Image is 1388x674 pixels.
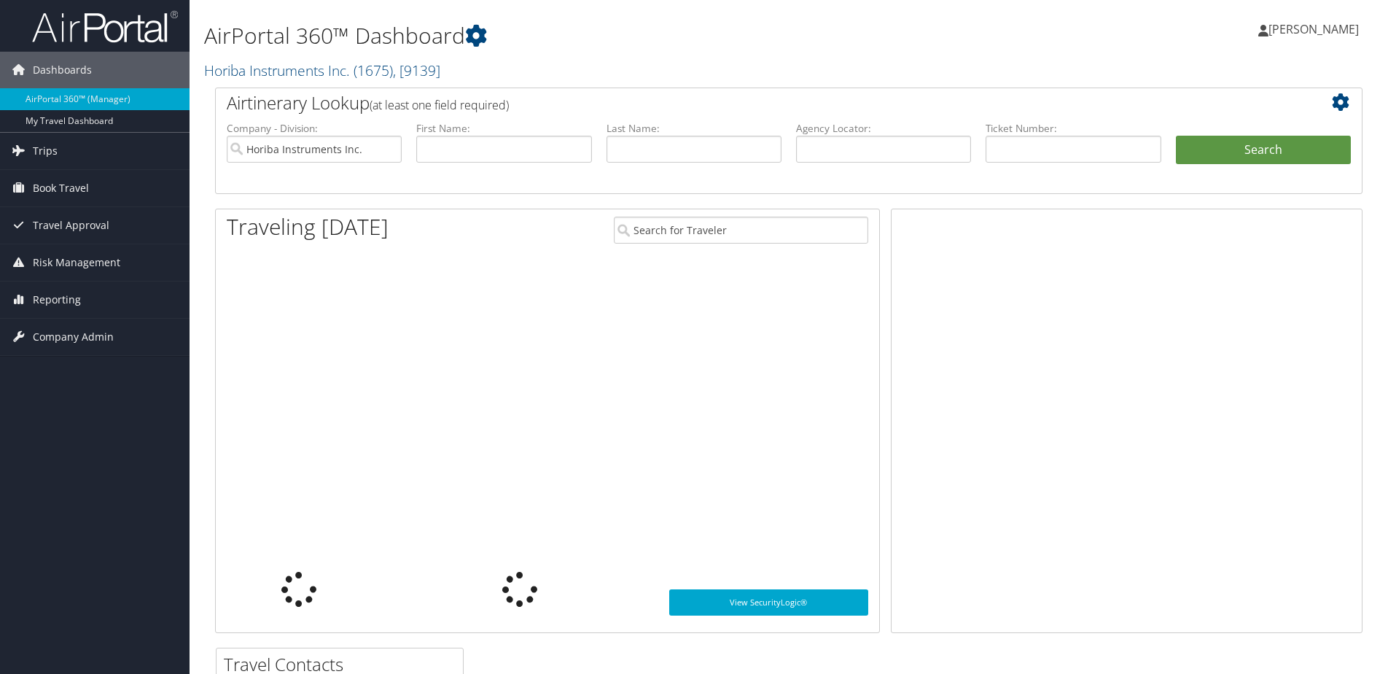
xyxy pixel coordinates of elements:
[33,319,114,355] span: Company Admin
[393,61,440,80] span: , [ 9139 ]
[33,52,92,88] span: Dashboards
[1258,7,1373,51] a: [PERSON_NAME]
[33,170,89,206] span: Book Travel
[204,61,440,80] a: Horiba Instruments Inc.
[227,90,1255,115] h2: Airtinerary Lookup
[33,244,120,281] span: Risk Management
[1268,21,1359,37] span: [PERSON_NAME]
[614,217,868,244] input: Search for Traveler
[607,121,781,136] label: Last Name:
[796,121,971,136] label: Agency Locator:
[986,121,1161,136] label: Ticket Number:
[204,20,983,51] h1: AirPortal 360™ Dashboard
[416,121,591,136] label: First Name:
[370,97,509,113] span: (at least one field required)
[227,212,389,242] h1: Traveling [DATE]
[354,61,393,80] span: ( 1675 )
[33,207,109,244] span: Travel Approval
[32,9,178,44] img: airportal-logo.png
[1176,136,1351,165] button: Search
[33,133,58,169] span: Trips
[669,589,868,616] a: View SecurityLogic®
[227,121,402,136] label: Company - Division:
[33,282,81,318] span: Reporting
